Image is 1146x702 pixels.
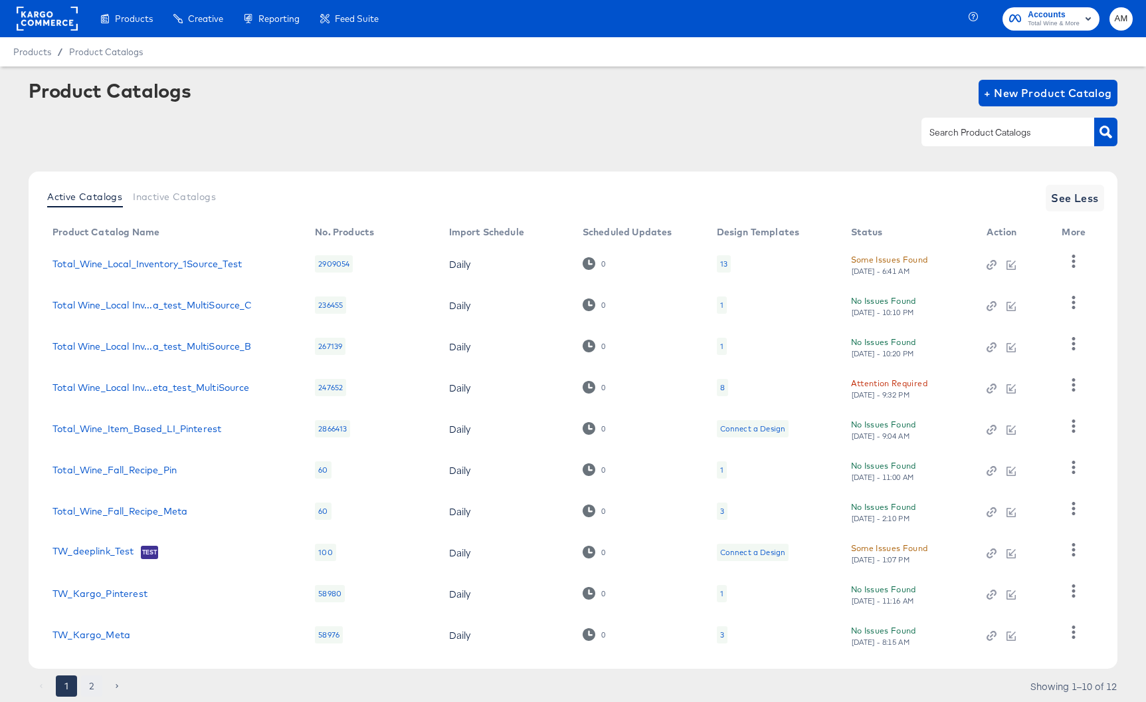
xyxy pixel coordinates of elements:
[438,449,572,491] td: Daily
[717,503,727,520] div: 3
[851,541,928,555] div: Some Issues Found
[717,585,727,602] div: 1
[52,341,251,352] a: Total Wine_Local Inv...a_test_MultiSource_B
[13,47,51,57] span: Products
[720,382,725,393] div: 8
[840,222,977,243] th: Status
[717,227,799,237] div: Design Templates
[29,675,130,697] nav: pagination navigation
[52,588,147,599] a: TW_Kargo_Pinterest
[1051,222,1101,243] th: More
[56,675,77,697] button: page 1
[438,285,572,326] td: Daily
[438,326,572,367] td: Daily
[438,614,572,655] td: Daily
[717,338,727,355] div: 1
[851,253,928,276] button: Some Issues Found[DATE] - 6:41 AM
[315,585,345,602] div: 58980
[449,227,524,237] div: Import Schedule
[720,630,724,640] div: 3
[52,259,242,269] a: Total_Wine_Local_Inventory_1Source_Test
[583,257,606,270] div: 0
[115,13,153,24] span: Products
[438,367,572,408] td: Daily
[984,84,1112,102] span: + New Product Catalog
[1109,7,1133,31] button: AM
[720,547,785,558] div: Connect a Design
[583,546,606,558] div: 0
[720,506,724,517] div: 3
[315,379,346,396] div: 247652
[851,390,911,400] div: [DATE] - 9:32 PM
[851,253,928,267] div: Some Issues Found
[438,532,572,573] td: Daily
[851,267,911,276] div: [DATE] - 6:41 AM
[583,298,606,311] div: 0
[851,555,911,564] div: [DATE] - 1:07 PM
[720,423,785,434] div: Connect a Design
[583,227,672,237] div: Scheduled Updates
[438,491,572,532] td: Daily
[1028,19,1080,29] span: Total Wine & More
[29,80,191,101] div: Product Catalogs
[52,630,130,640] a: TW_Kargo_Meta
[52,382,249,393] a: Total Wine_Local Inv...eta_test_MultiSource
[601,589,606,598] div: 0
[315,338,345,355] div: 267139
[583,587,606,600] div: 0
[851,541,928,564] button: Some Issues Found[DATE] - 1:07 PM
[1046,185,1104,211] button: See Less
[851,376,927,400] button: Attention Required[DATE] - 9:32 PM
[258,13,300,24] span: Reporting
[583,628,606,641] div: 0
[1030,681,1117,691] div: Showing 1–10 of 12
[81,675,102,697] button: Go to page 2
[188,13,223,24] span: Creative
[927,125,1068,140] input: Search Product Catalogs
[47,191,122,202] span: Active Catalogs
[1028,8,1080,22] span: Accounts
[52,546,134,559] a: TW_deeplink_Test
[717,544,789,561] div: Connect a Design
[720,341,723,352] div: 1
[717,296,727,314] div: 1
[720,300,723,310] div: 1
[601,548,606,557] div: 0
[438,408,572,449] td: Daily
[106,675,128,697] button: Go to next page
[315,544,335,561] div: 100
[69,47,143,57] a: Product Catalogs
[52,300,252,310] a: Total Wine_Local Inv...a_test_MultiSource_C
[315,420,350,437] div: 2866413
[315,626,343,643] div: 58976
[717,379,728,396] div: 8
[601,465,606,475] div: 0
[583,422,606,435] div: 0
[51,47,69,57] span: /
[976,222,1051,243] th: Action
[601,259,606,269] div: 0
[52,465,177,475] a: Total_Wine_Fall_Recipe_Pin
[583,340,606,352] div: 0
[979,80,1117,106] button: + New Product Catalog
[601,300,606,310] div: 0
[601,424,606,433] div: 0
[720,259,727,269] div: 13
[315,461,331,479] div: 60
[438,243,572,285] td: Daily
[717,461,727,479] div: 1
[851,376,927,390] div: Attention Required
[335,13,379,24] span: Feed Suite
[720,588,723,599] div: 1
[720,465,723,475] div: 1
[52,227,159,237] div: Product Catalog Name
[1003,7,1099,31] button: AccountsTotal Wine & More
[438,573,572,614] td: Daily
[601,507,606,516] div: 0
[315,255,353,273] div: 2909054
[315,503,331,520] div: 60
[601,630,606,640] div: 0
